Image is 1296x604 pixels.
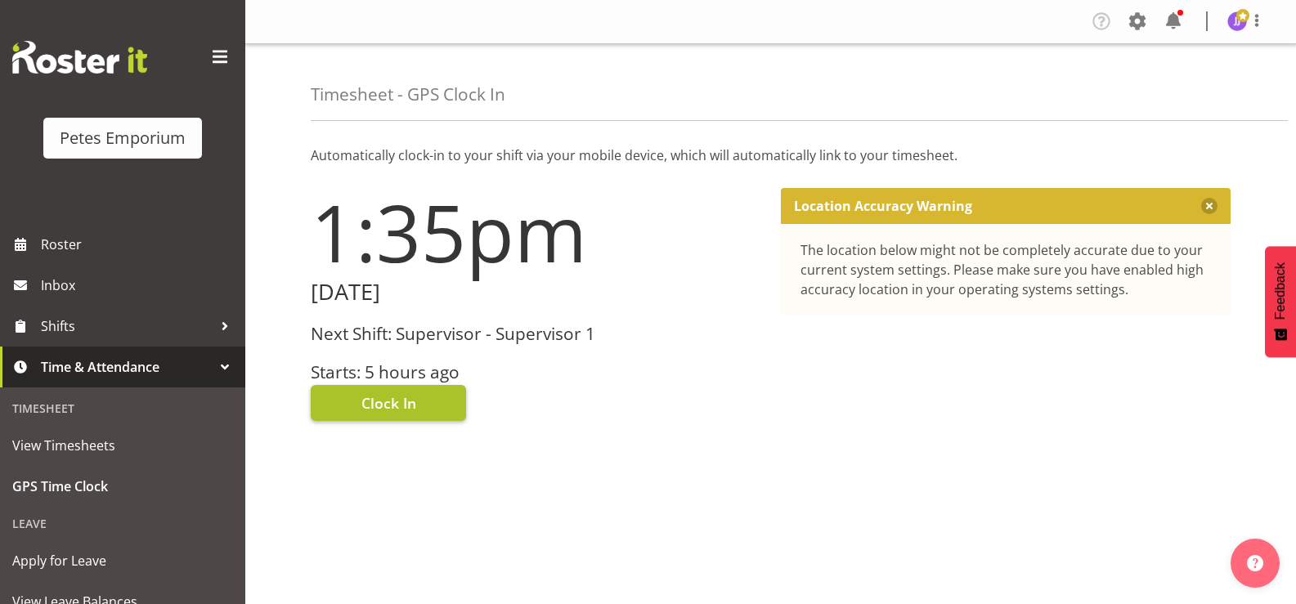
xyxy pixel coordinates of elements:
span: Roster [41,232,237,257]
span: Inbox [41,273,237,298]
h4: Timesheet - GPS Clock In [311,85,505,104]
p: Automatically clock-in to your shift via your mobile device, which will automatically link to you... [311,145,1231,165]
a: View Timesheets [4,425,241,466]
img: Rosterit website logo [12,41,147,74]
img: janelle-jonkers702.jpg [1227,11,1247,31]
div: The location below might not be completely accurate due to your current system settings. Please m... [800,240,1212,299]
h2: [DATE] [311,280,761,305]
span: Clock In [361,392,416,414]
h1: 1:35pm [311,188,761,276]
h3: Next Shift: Supervisor - Supervisor 1 [311,324,761,343]
p: Location Accuracy Warning [794,198,972,214]
div: Timesheet [4,391,241,425]
button: Clock In [311,385,466,421]
img: help-xxl-2.png [1247,555,1263,571]
span: GPS Time Clock [12,474,233,499]
button: Close message [1201,198,1218,214]
span: Apply for Leave [12,548,233,573]
div: Petes Emporium [60,126,186,150]
button: Feedback - Show survey [1265,246,1296,357]
span: Feedback [1273,262,1288,320]
span: View Timesheets [12,433,233,458]
a: Apply for Leave [4,540,241,581]
span: Time & Attendance [41,355,213,379]
a: GPS Time Clock [4,466,241,507]
h3: Starts: 5 hours ago [311,363,761,382]
span: Shifts [41,314,213,338]
div: Leave [4,507,241,540]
